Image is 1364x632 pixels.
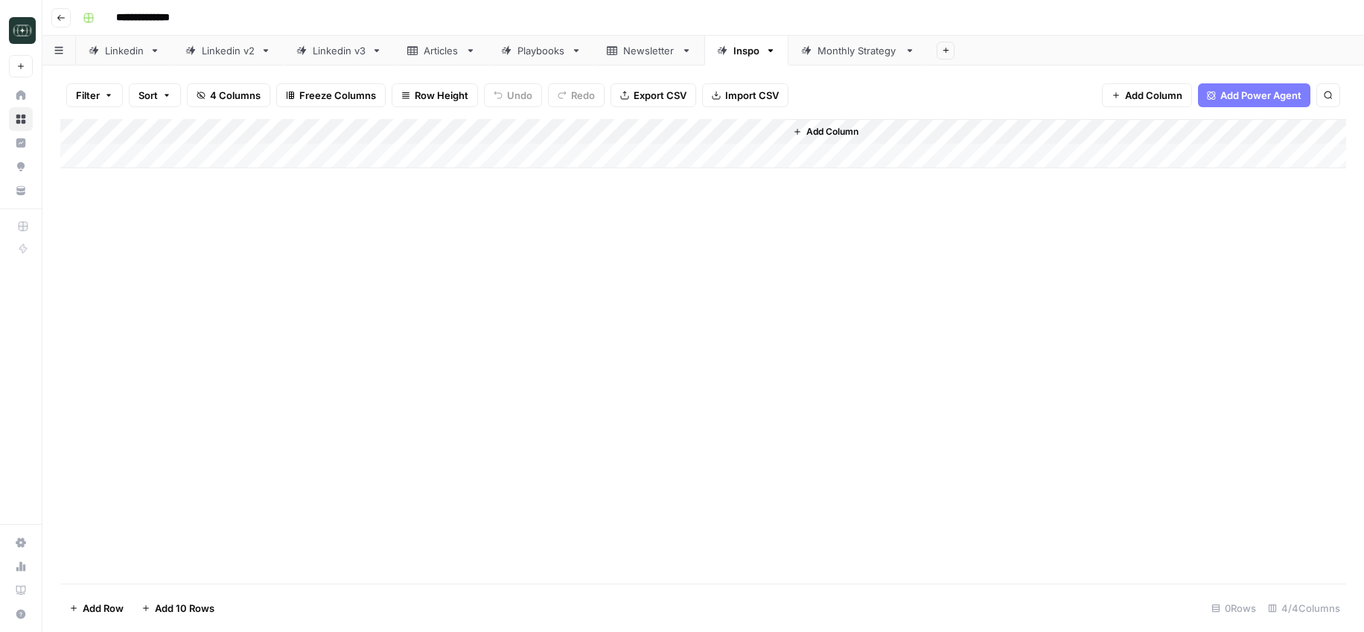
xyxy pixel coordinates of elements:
a: Learning Hub [9,578,33,602]
div: Articles [424,43,459,58]
span: 4 Columns [210,88,261,103]
a: Articles [395,36,488,66]
div: Linkedin [105,43,144,58]
span: Add Column [806,125,858,138]
a: Linkedin v3 [284,36,395,66]
span: Sort [138,88,158,103]
button: Workspace: Catalyst [9,12,33,49]
div: Monthly Strategy [818,43,899,58]
button: Add Row [60,596,133,620]
span: Add 10 Rows [155,601,214,616]
button: Redo [548,83,605,107]
span: Add Row [83,601,124,616]
a: Browse [9,107,33,131]
span: Filter [76,88,100,103]
span: Freeze Columns [299,88,376,103]
div: 4/4 Columns [1262,596,1346,620]
a: Newsletter [594,36,704,66]
a: Usage [9,555,33,578]
span: Row Height [415,88,468,103]
button: Add 10 Rows [133,596,223,620]
button: Freeze Columns [276,83,386,107]
button: Export CSV [611,83,696,107]
div: 0 Rows [1205,596,1262,620]
a: Playbooks [488,36,594,66]
a: Home [9,83,33,107]
div: Linkedin v3 [313,43,366,58]
img: Catalyst Logo [9,17,36,44]
a: Opportunities [9,155,33,179]
div: Inspo [733,43,759,58]
button: Help + Support [9,602,33,626]
a: Inspo [704,36,788,66]
div: Newsletter [623,43,675,58]
button: 4 Columns [187,83,270,107]
a: Linkedin [76,36,173,66]
button: Add Column [787,122,864,141]
button: Row Height [392,83,478,107]
a: Insights [9,131,33,155]
button: Add Power Agent [1198,83,1310,107]
span: Redo [571,88,595,103]
span: Export CSV [634,88,686,103]
a: Linkedin v2 [173,36,284,66]
span: Undo [507,88,532,103]
button: Sort [129,83,181,107]
button: Filter [66,83,123,107]
span: Add Column [1125,88,1182,103]
a: Your Data [9,179,33,202]
a: Monthly Strategy [788,36,928,66]
button: Undo [484,83,542,107]
div: Playbooks [517,43,565,58]
span: Add Power Agent [1220,88,1301,103]
div: Linkedin v2 [202,43,255,58]
button: Add Column [1102,83,1192,107]
a: Settings [9,531,33,555]
button: Import CSV [702,83,788,107]
span: Import CSV [725,88,779,103]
